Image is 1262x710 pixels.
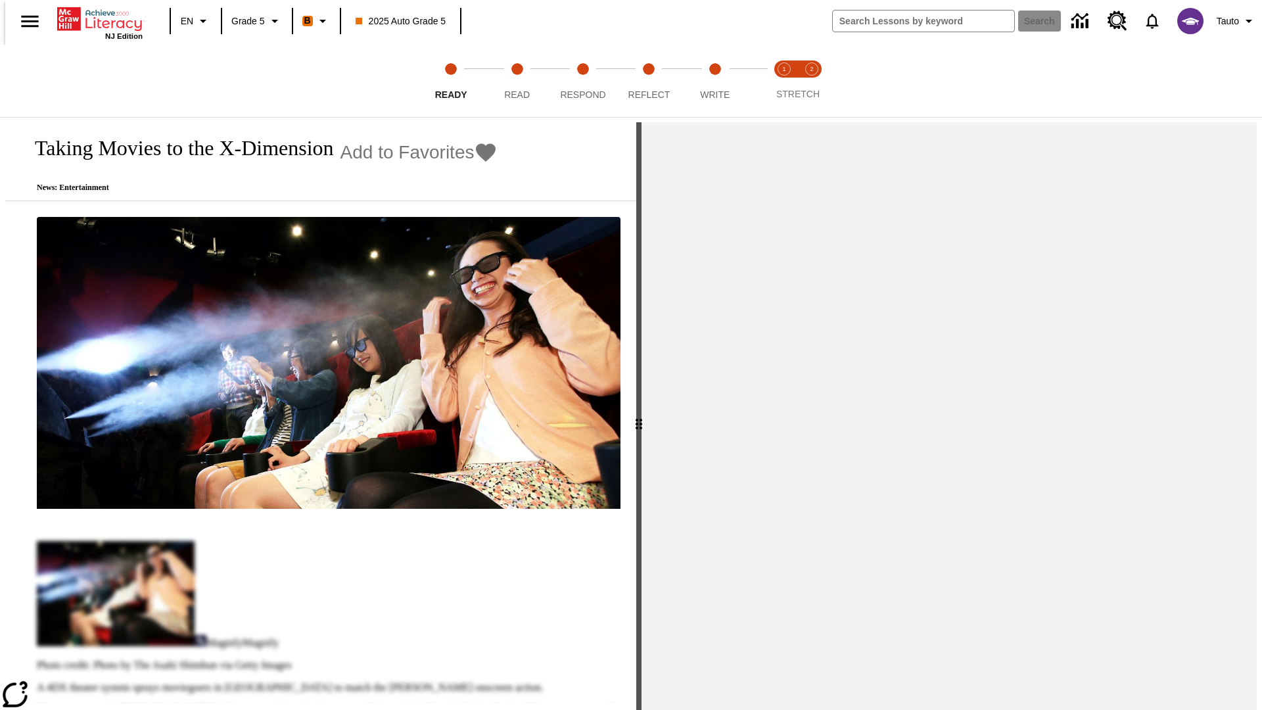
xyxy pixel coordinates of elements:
[356,14,446,28] span: 2025 Auto Grade 5
[700,89,730,100] span: Write
[5,122,636,703] div: reading
[21,136,334,160] h1: Taking Movies to the X-Dimension
[628,89,670,100] span: Reflect
[231,14,265,28] span: Grade 5
[677,45,753,117] button: Write step 5 of 5
[340,142,475,163] span: Add to Favorites
[833,11,1014,32] input: search field
[57,5,143,40] div: Home
[560,89,605,100] span: Respond
[175,9,217,33] button: Language: EN, Select a language
[37,217,620,509] img: Panel in front of the seats sprays water mist to the happy audience at a 4DX-equipped theater.
[304,12,311,29] span: B
[181,14,193,28] span: EN
[636,122,642,710] div: Press Enter or Spacebar and then press right and left arrow keys to move the slider
[226,9,288,33] button: Grade: Grade 5, Select a grade
[782,66,785,72] text: 1
[611,45,687,117] button: Reflect step 4 of 5
[1211,9,1262,33] button: Profile/Settings
[793,45,831,117] button: Stretch Respond step 2 of 2
[504,89,530,100] span: Read
[1169,4,1211,38] button: Select a new avatar
[340,141,498,164] button: Add to Favorites - Taking Movies to the X-Dimension
[545,45,621,117] button: Respond step 3 of 5
[1217,14,1239,28] span: Tauto
[810,66,813,72] text: 2
[1177,8,1204,34] img: avatar image
[1100,3,1135,39] a: Resource Center, Will open in new tab
[21,183,498,193] p: News: Entertainment
[105,32,143,40] span: NJ Edition
[479,45,555,117] button: Read step 2 of 5
[1063,3,1100,39] a: Data Center
[1135,4,1169,38] a: Notifications
[11,2,49,41] button: Open side menu
[413,45,489,117] button: Ready step 1 of 5
[435,89,467,100] span: Ready
[765,45,803,117] button: Stretch Read step 1 of 2
[297,9,336,33] button: Boost Class color is orange. Change class color
[642,122,1257,710] div: activity
[776,89,820,99] span: STRETCH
